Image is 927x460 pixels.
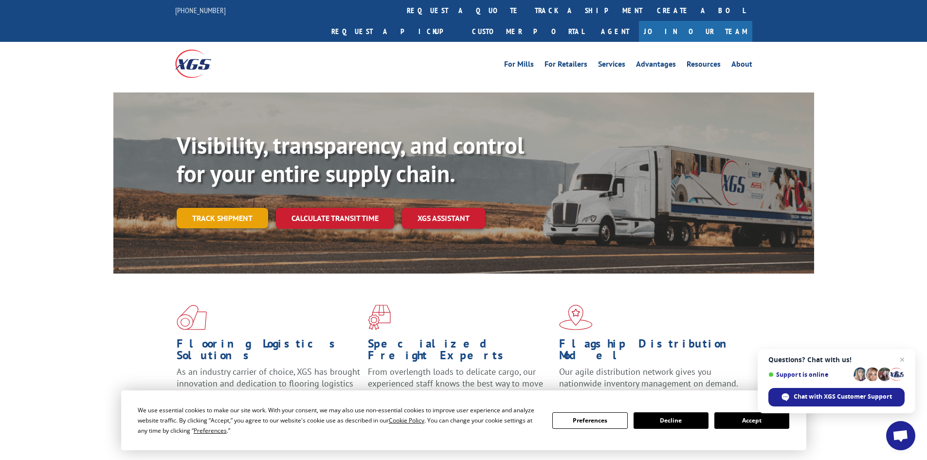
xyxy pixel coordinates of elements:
span: Preferences [194,426,227,435]
button: Decline [634,412,709,429]
a: For Retailers [545,60,587,71]
a: Join Our Team [639,21,752,42]
button: Preferences [552,412,627,429]
img: xgs-icon-total-supply-chain-intelligence-red [177,305,207,330]
p: From overlength loads to delicate cargo, our experienced staff knows the best way to move your fr... [368,366,552,409]
a: [PHONE_NUMBER] [175,5,226,15]
a: Agent [591,21,639,42]
h1: Flagship Distribution Model [559,338,743,366]
h1: Flooring Logistics Solutions [177,338,361,366]
span: Cookie Policy [389,416,424,424]
a: Track shipment [177,208,268,228]
a: Customer Portal [465,21,591,42]
span: Chat with XGS Customer Support [794,392,892,401]
a: XGS ASSISTANT [402,208,485,229]
span: Support is online [768,371,850,378]
b: Visibility, transparency, and control for your entire supply chain. [177,130,524,188]
div: Chat with XGS Customer Support [768,388,905,406]
a: Advantages [636,60,676,71]
div: We use essential cookies to make our site work. With your consent, we may also use non-essential ... [138,405,541,436]
a: Request a pickup [324,21,465,42]
span: Our agile distribution network gives you nationwide inventory management on demand. [559,366,738,389]
img: xgs-icon-focused-on-flooring-red [368,305,391,330]
a: About [731,60,752,71]
a: Resources [687,60,721,71]
span: As an industry carrier of choice, XGS has brought innovation and dedication to flooring logistics... [177,366,360,401]
a: Services [598,60,625,71]
span: Close chat [896,354,908,366]
span: Questions? Chat with us! [768,356,905,364]
div: Cookie Consent Prompt [121,390,806,450]
button: Accept [714,412,789,429]
div: Open chat [886,421,915,450]
h1: Specialized Freight Experts [368,338,552,366]
img: xgs-icon-flagship-distribution-model-red [559,305,593,330]
a: Calculate transit time [276,208,394,229]
a: For Mills [504,60,534,71]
